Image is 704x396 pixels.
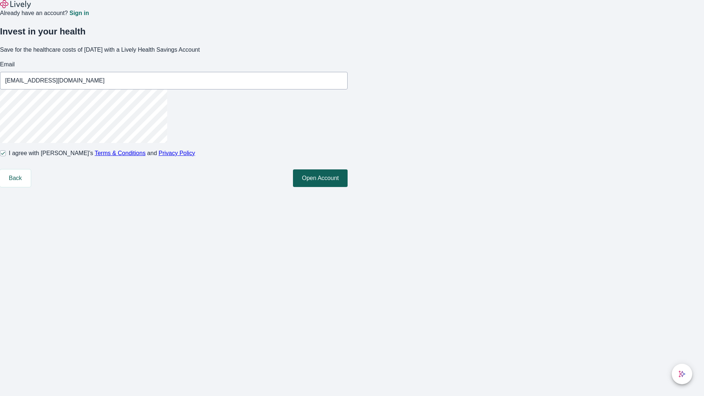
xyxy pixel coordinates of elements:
a: Sign in [69,10,89,16]
a: Privacy Policy [159,150,195,156]
button: Open Account [293,169,348,187]
svg: Lively AI Assistant [678,370,686,378]
a: Terms & Conditions [95,150,146,156]
span: I agree with [PERSON_NAME]’s and [9,149,195,158]
button: chat [672,364,692,384]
